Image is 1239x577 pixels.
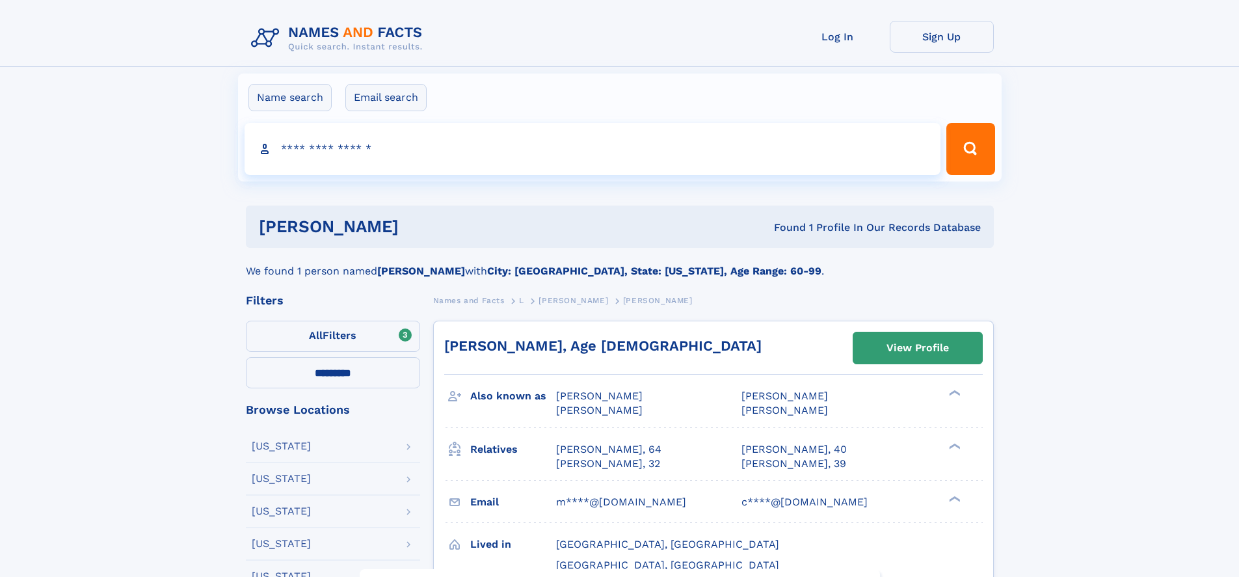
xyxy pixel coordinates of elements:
[246,21,433,56] img: Logo Names and Facts
[519,292,524,308] a: L
[786,21,890,53] a: Log In
[246,404,420,416] div: Browse Locations
[556,457,660,471] a: [PERSON_NAME], 32
[539,292,608,308] a: [PERSON_NAME]
[556,390,643,402] span: [PERSON_NAME]
[246,295,420,306] div: Filters
[345,84,427,111] label: Email search
[245,123,941,175] input: search input
[248,84,332,111] label: Name search
[470,491,556,513] h3: Email
[890,21,994,53] a: Sign Up
[853,332,982,364] a: View Profile
[519,296,524,305] span: L
[556,442,661,457] a: [PERSON_NAME], 64
[377,265,465,277] b: [PERSON_NAME]
[946,389,961,397] div: ❯
[433,292,505,308] a: Names and Facts
[252,474,311,484] div: [US_STATE]
[586,221,981,235] div: Found 1 Profile In Our Records Database
[741,404,828,416] span: [PERSON_NAME]
[539,296,608,305] span: [PERSON_NAME]
[470,533,556,556] h3: Lived in
[556,538,779,550] span: [GEOGRAPHIC_DATA], [GEOGRAPHIC_DATA]
[556,559,779,571] span: [GEOGRAPHIC_DATA], [GEOGRAPHIC_DATA]
[246,248,994,279] div: We found 1 person named with .
[741,442,847,457] a: [PERSON_NAME], 40
[470,385,556,407] h3: Also known as
[741,390,828,402] span: [PERSON_NAME]
[623,296,693,305] span: [PERSON_NAME]
[309,329,323,342] span: All
[470,438,556,461] h3: Relatives
[259,219,587,235] h1: [PERSON_NAME]
[252,506,311,517] div: [US_STATE]
[252,539,311,549] div: [US_STATE]
[246,321,420,352] label: Filters
[741,457,846,471] a: [PERSON_NAME], 39
[556,404,643,416] span: [PERSON_NAME]
[886,333,949,363] div: View Profile
[946,494,961,503] div: ❯
[252,441,311,451] div: [US_STATE]
[444,338,762,354] a: [PERSON_NAME], Age [DEMOGRAPHIC_DATA]
[487,265,821,277] b: City: [GEOGRAPHIC_DATA], State: [US_STATE], Age Range: 60-99
[946,123,994,175] button: Search Button
[946,442,961,450] div: ❯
